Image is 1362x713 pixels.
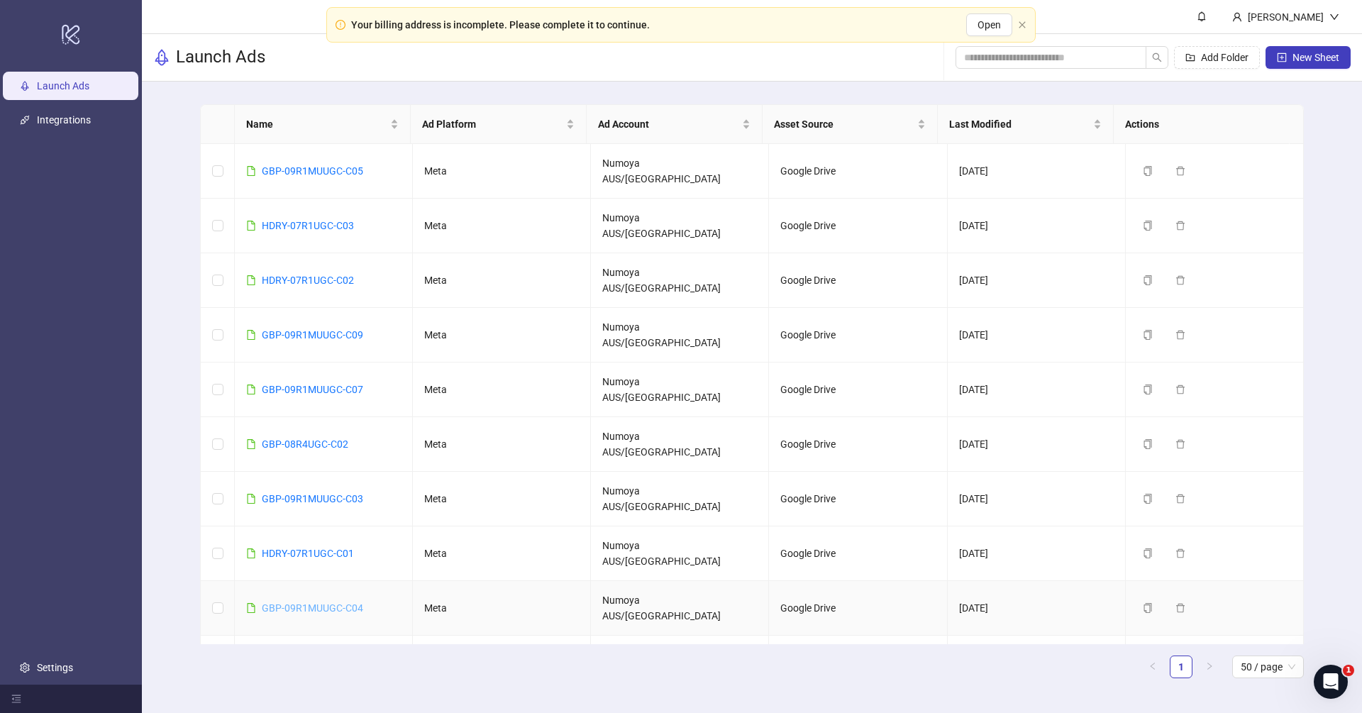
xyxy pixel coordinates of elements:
[246,385,256,394] span: file
[769,581,947,636] td: Google Drive
[948,308,1126,363] td: [DATE]
[1175,221,1185,231] span: delete
[246,494,256,504] span: file
[948,526,1126,581] td: [DATE]
[1201,52,1248,63] span: Add Folder
[948,363,1126,417] td: [DATE]
[1266,46,1351,69] button: New Sheet
[413,253,591,308] td: Meta
[948,417,1126,472] td: [DATE]
[1277,52,1287,62] span: plus-square
[949,116,1090,132] span: Last Modified
[1170,656,1192,678] a: 1
[769,144,947,199] td: Google Drive
[1241,656,1295,678] span: 50 / page
[1175,603,1185,613] span: delete
[11,694,21,704] span: menu-fold
[591,363,769,417] td: Numoya AUS/[GEOGRAPHIC_DATA]
[769,253,947,308] td: Google Drive
[591,581,769,636] td: Numoya AUS/[GEOGRAPHIC_DATA]
[37,662,73,673] a: Settings
[948,581,1126,636] td: [DATE]
[262,329,363,341] a: GBP-09R1MUUGC-C09
[413,636,591,690] td: Meta
[413,526,591,581] td: Meta
[246,221,256,231] span: file
[37,114,91,126] a: Integrations
[938,105,1114,144] th: Last Modified
[1242,9,1329,25] div: [PERSON_NAME]
[769,199,947,253] td: Google Drive
[948,472,1126,526] td: [DATE]
[246,116,387,132] span: Name
[1329,12,1339,22] span: down
[413,417,591,472] td: Meta
[966,13,1012,36] button: Open
[769,636,947,690] td: Google Drive
[422,116,563,132] span: Ad Platform
[1141,656,1164,678] li: Previous Page
[948,636,1126,690] td: [DATE]
[1197,11,1207,21] span: bell
[1143,330,1153,340] span: copy
[1175,330,1185,340] span: delete
[246,330,256,340] span: file
[246,166,256,176] span: file
[246,275,256,285] span: file
[1143,548,1153,558] span: copy
[1175,439,1185,449] span: delete
[411,105,587,144] th: Ad Platform
[1170,656,1192,678] li: 1
[262,548,354,559] a: HDRY-07R1UGC-C01
[262,602,363,614] a: GBP-09R1MUUGC-C04
[246,603,256,613] span: file
[1143,439,1153,449] span: copy
[763,105,939,144] th: Asset Source
[351,17,650,33] div: Your billing address is incomplete. Please complete it to continue.
[1175,166,1185,176] span: delete
[769,417,947,472] td: Google Drive
[591,526,769,581] td: Numoya AUS/[GEOGRAPHIC_DATA]
[235,105,411,144] th: Name
[262,493,363,504] a: GBP-09R1MUUGC-C03
[1143,166,1153,176] span: copy
[948,144,1126,199] td: [DATE]
[1143,221,1153,231] span: copy
[1232,656,1304,678] div: Page Size
[336,20,345,30] span: exclamation-circle
[262,438,348,450] a: GBP-08R4UGC-C02
[1175,275,1185,285] span: delete
[1175,548,1185,558] span: delete
[591,199,769,253] td: Numoya AUS/[GEOGRAPHIC_DATA]
[1018,21,1026,30] button: close
[591,636,769,690] td: Numoya AUS/[GEOGRAPHIC_DATA]
[1143,603,1153,613] span: copy
[246,439,256,449] span: file
[1141,656,1164,678] button: left
[1018,21,1026,29] span: close
[413,199,591,253] td: Meta
[591,253,769,308] td: Numoya AUS/[GEOGRAPHIC_DATA]
[413,308,591,363] td: Meta
[262,220,354,231] a: HDRY-07R1UGC-C03
[413,144,591,199] td: Meta
[769,308,947,363] td: Google Drive
[978,19,1001,31] span: Open
[1143,385,1153,394] span: copy
[769,363,947,417] td: Google Drive
[1314,665,1348,699] iframe: Intercom live chat
[1198,656,1221,678] button: right
[413,363,591,417] td: Meta
[1174,46,1260,69] button: Add Folder
[1232,12,1242,22] span: user
[598,116,739,132] span: Ad Account
[413,581,591,636] td: Meta
[176,46,265,69] h3: Launch Ads
[1175,494,1185,504] span: delete
[413,472,591,526] td: Meta
[1205,662,1214,670] span: right
[246,548,256,558] span: file
[591,144,769,199] td: Numoya AUS/[GEOGRAPHIC_DATA]
[948,199,1126,253] td: [DATE]
[262,275,354,286] a: HDRY-07R1UGC-C02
